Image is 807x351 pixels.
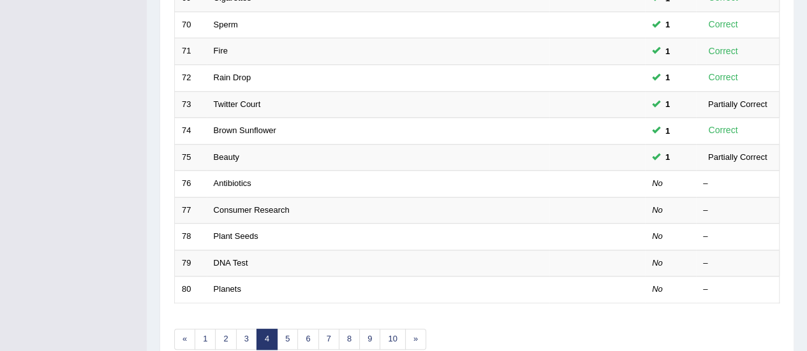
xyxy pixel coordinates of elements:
a: 1 [195,329,216,350]
td: 80 [175,276,207,303]
div: Correct [703,17,743,32]
a: 10 [380,329,405,350]
span: You can still take this question [660,71,675,84]
td: 70 [175,11,207,38]
td: 74 [175,118,207,145]
a: Consumer Research [214,205,290,215]
a: « [174,329,195,350]
div: Partially Correct [703,97,772,111]
a: 4 [256,329,278,350]
td: 77 [175,197,207,224]
td: 78 [175,224,207,250]
a: 2 [215,329,236,350]
span: You can still take this question [660,150,675,164]
div: Correct [703,70,743,85]
a: Plant Seeds [214,231,258,241]
td: 71 [175,38,207,65]
div: – [703,257,772,269]
span: You can still take this question [660,124,675,138]
a: DNA Test [214,258,248,268]
a: Brown Sunflower [214,125,276,135]
a: 9 [359,329,380,350]
a: Twitter Court [214,99,261,109]
div: – [703,178,772,190]
td: 73 [175,91,207,118]
em: No [652,231,663,241]
div: – [703,231,772,243]
a: 5 [277,329,298,350]
a: » [405,329,426,350]
td: 79 [175,250,207,276]
div: – [703,283,772,296]
td: 72 [175,64,207,91]
td: 76 [175,171,207,197]
a: Fire [214,46,228,55]
div: – [703,204,772,217]
span: You can still take this question [660,97,675,111]
a: Beauty [214,152,239,162]
span: You can still take this question [660,18,675,31]
a: Planets [214,284,241,294]
td: 75 [175,144,207,171]
div: Partially Correct [703,150,772,164]
em: No [652,205,663,215]
a: Sperm [214,20,238,29]
em: No [652,258,663,268]
a: 7 [318,329,339,350]
em: No [652,178,663,188]
a: 8 [339,329,360,350]
em: No [652,284,663,294]
div: Correct [703,123,743,138]
div: Correct [703,44,743,59]
a: 3 [236,329,257,350]
span: You can still take this question [660,45,675,58]
a: Rain Drop [214,73,251,82]
a: 6 [297,329,318,350]
a: Antibiotics [214,178,251,188]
